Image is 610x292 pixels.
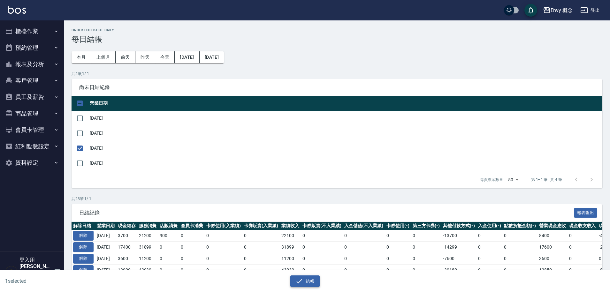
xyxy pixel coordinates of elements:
th: 卡券販賣(不入業績) [301,222,343,230]
h5: 登入用[PERSON_NAME] [19,257,52,270]
td: [DATE] [88,156,602,171]
th: 解除日結 [72,222,95,230]
button: 預約管理 [3,40,61,56]
td: 0 [242,264,280,276]
th: 第三方卡券(-) [411,222,442,230]
td: 43030 [137,264,158,276]
button: 今天 [155,51,175,63]
button: 報表匯出 [574,208,598,218]
div: 50 [506,171,521,188]
td: 0 [568,242,598,253]
button: 解除 [73,265,94,275]
td: 3600 [538,253,568,264]
td: 0 [385,264,411,276]
td: 3700 [116,230,137,242]
td: 22100 [280,230,301,242]
td: 0 [179,253,205,264]
td: 0 [343,242,385,253]
td: 0 [568,264,598,276]
img: Logo [8,6,26,14]
td: 0 [343,230,385,242]
td: -30180 [441,264,477,276]
button: 報表及分析 [3,56,61,72]
td: 3600 [116,253,137,264]
button: 上個月 [91,51,116,63]
td: 0 [205,264,242,276]
button: 會員卡管理 [3,122,61,138]
td: [DATE] [95,230,116,242]
td: 0 [343,253,385,264]
button: 本月 [72,51,91,63]
a: 報表匯出 [574,209,598,215]
td: 31899 [280,242,301,253]
button: 解除 [73,242,94,252]
td: [DATE] [88,111,602,126]
td: 0 [158,264,179,276]
td: 900 [158,230,179,242]
th: 卡券販賣(入業績) [242,222,280,230]
td: 0 [411,264,442,276]
button: 結帳 [290,275,320,287]
button: 商品管理 [3,105,61,122]
button: 昨天 [135,51,155,63]
td: 0 [385,253,411,264]
td: 0 [477,242,503,253]
h6: 1 selected [5,277,151,285]
td: 0 [301,264,343,276]
span: 尚未日結紀錄 [79,84,595,91]
td: 0 [158,242,179,253]
button: 解除 [73,231,94,241]
td: -13700 [441,230,477,242]
td: [DATE] [95,242,116,253]
td: 12850 [538,264,568,276]
th: 入金儲值(不入業績) [343,222,385,230]
h3: 每日結帳 [72,35,602,44]
th: 入金使用(-) [477,222,503,230]
td: 11200 [137,253,158,264]
td: 0 [242,242,280,253]
td: 0 [502,253,538,264]
td: -14299 [441,242,477,253]
p: 第 1–4 筆 共 4 筆 [531,177,562,183]
td: 0 [568,253,598,264]
td: 0 [343,264,385,276]
th: 營業現金應收 [538,222,568,230]
td: 0 [179,264,205,276]
td: 17600 [538,242,568,253]
td: [DATE] [95,253,116,264]
td: 12000 [116,264,137,276]
td: -7600 [441,253,477,264]
td: 0 [477,230,503,242]
td: 0 [477,264,503,276]
td: 0 [179,242,205,253]
td: 0 [411,253,442,264]
th: 現金收支收入 [568,222,598,230]
td: 8400 [538,230,568,242]
td: 0 [158,253,179,264]
button: 登出 [578,4,602,16]
th: 服務消費 [137,222,158,230]
td: 11200 [280,253,301,264]
td: 0 [205,230,242,242]
p: 共 4 筆, 1 / 1 [72,71,602,77]
td: [DATE] [95,264,116,276]
td: 43030 [280,264,301,276]
th: 營業日期 [95,222,116,230]
td: 0 [411,230,442,242]
th: 店販消費 [158,222,179,230]
button: 員工及薪資 [3,89,61,105]
td: 0 [385,230,411,242]
th: 卡券使用(-) [385,222,411,230]
th: 其他付款方式(-) [441,222,477,230]
td: 0 [411,242,442,253]
td: 0 [205,253,242,264]
td: 0 [385,242,411,253]
button: 客戶管理 [3,72,61,89]
th: 會員卡消費 [179,222,205,230]
td: 0 [301,230,343,242]
td: 0 [179,230,205,242]
button: 櫃檯作業 [3,23,61,40]
td: 0 [242,253,280,264]
div: Envy 概念 [551,6,573,14]
td: 0 [301,242,343,253]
